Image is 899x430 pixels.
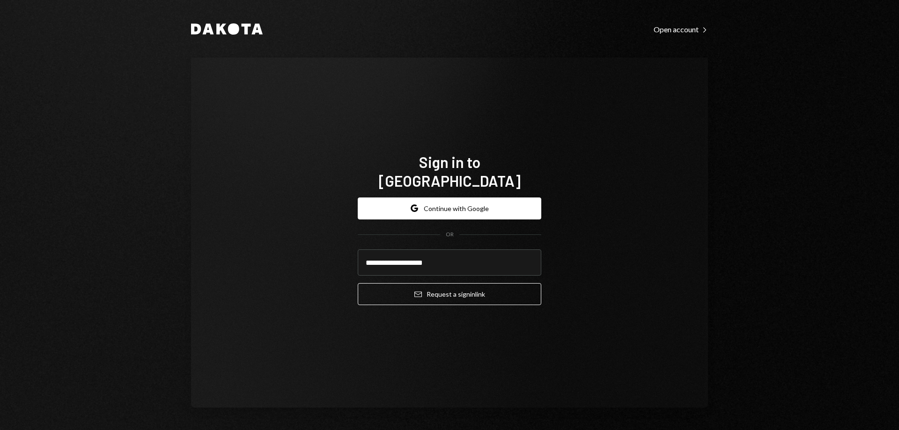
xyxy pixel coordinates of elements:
button: Continue with Google [358,197,541,219]
h1: Sign in to [GEOGRAPHIC_DATA] [358,153,541,190]
button: Request a signinlink [358,283,541,305]
a: Open account [654,24,708,34]
div: OR [446,231,454,239]
div: Open account [654,25,708,34]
